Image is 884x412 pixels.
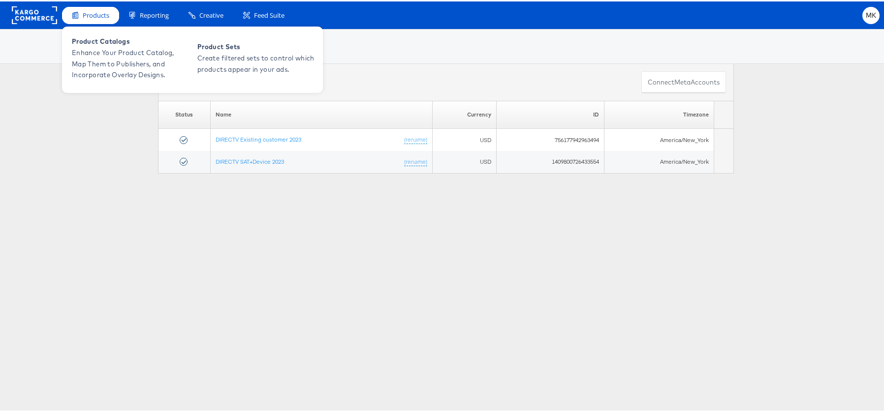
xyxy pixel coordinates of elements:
[432,99,497,127] th: Currency
[197,51,316,74] span: Create filtered sets to control which products appear in your ads.
[497,149,604,172] td: 1409800726433554
[192,32,318,82] a: Product Sets Create filtered sets to control which products appear in your ads.
[158,99,210,127] th: Status
[604,127,714,149] td: America/New_York
[432,127,497,149] td: USD
[604,99,714,127] th: Timezone
[432,149,497,172] td: USD
[404,156,427,165] a: (rename)
[674,76,691,86] span: meta
[197,40,316,51] span: Product Sets
[497,99,604,127] th: ID
[866,11,877,17] span: MK
[67,32,192,82] a: Product Catalogs Enhance Your Product Catalog, Map Them to Publishers, and Incorporate Overlay De...
[83,9,109,19] span: Products
[199,9,223,19] span: Creative
[641,70,726,92] button: ConnectmetaAccounts
[497,127,604,149] td: 756177942963494
[604,149,714,172] td: America/New_York
[216,134,301,142] a: DIRECTV Existing customer 2023
[404,134,427,143] a: (rename)
[254,9,284,19] span: Feed Suite
[216,156,284,164] a: DIRECTV SAT+Device 2023
[72,46,190,79] span: Enhance Your Product Catalog, Map Them to Publishers, and Incorporate Overlay Designs.
[72,34,190,46] span: Product Catalogs
[210,99,432,127] th: Name
[140,9,169,19] span: Reporting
